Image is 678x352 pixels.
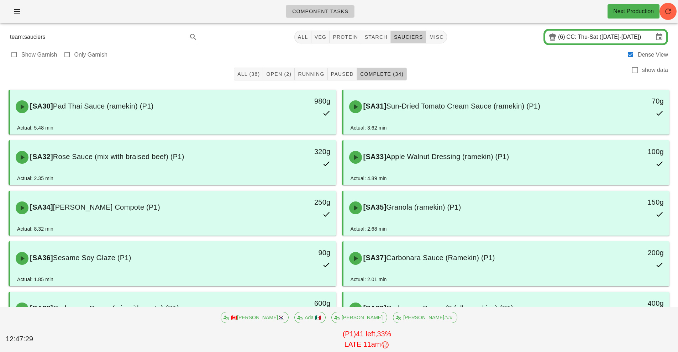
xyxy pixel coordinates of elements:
[642,67,668,74] label: show data
[298,34,308,40] span: All
[360,71,404,77] span: Complete (34)
[258,247,330,258] div: 90g
[28,153,53,161] span: [SA32]
[592,95,664,107] div: 70g
[356,330,377,338] span: 41 left,
[398,312,453,323] span: [PERSON_NAME]###
[17,225,53,233] div: Actual: 8.32 min
[386,203,461,211] span: Granola (ramekin) (P1)
[364,34,387,40] span: starch
[357,68,407,80] button: Complete (34)
[386,254,495,262] span: Carbonara Sauce (Ramekin) (P1)
[311,31,330,43] button: veg
[53,153,184,161] span: Rose Sauce (mix with braised beef) (P1)
[391,31,426,43] button: sauciers
[17,124,53,132] div: Actual: 5.48 min
[62,339,672,350] div: LATE 11am
[225,312,284,323] span: 🇨🇦[PERSON_NAME]🇰🇷
[592,298,664,309] div: 400g
[53,102,154,110] span: Pad Thai Sauce (ramekin) (P1)
[258,298,330,309] div: 600g
[258,95,330,107] div: 980g
[299,312,321,323] span: Ada 🇲🇽
[351,124,387,132] div: Actual: 3.62 min
[53,203,160,211] span: [PERSON_NAME] Compote (P1)
[592,146,664,157] div: 100g
[332,34,358,40] span: protein
[351,275,387,283] div: Actual: 2.01 min
[351,174,387,182] div: Actual: 4.89 min
[351,225,387,233] div: Actual: 2.68 min
[74,51,107,58] label: Only Garnish
[28,203,53,211] span: [SA34]
[386,153,509,161] span: Apple Walnut Dressing (ramekin) (P1)
[362,153,387,161] span: [SA33]
[292,9,348,14] span: Component Tasks
[266,71,291,77] span: Open (2)
[613,7,654,16] div: Next Production
[28,102,53,110] span: [SA30]
[331,71,354,77] span: Paused
[394,34,423,40] span: sauciers
[362,102,387,110] span: [SA31]
[362,254,387,262] span: [SA37]
[426,31,447,43] button: misc
[638,51,668,58] label: Dense View
[592,196,664,208] div: 150g
[53,304,179,312] span: Carbonara Sauce (mix with pasta) (P1)
[328,68,357,80] button: Paused
[294,31,311,43] button: All
[263,68,295,80] button: Open (2)
[314,34,327,40] span: veg
[429,34,443,40] span: misc
[237,71,260,77] span: All (36)
[298,71,324,77] span: Running
[258,196,330,208] div: 250g
[362,203,387,211] span: [SA35]
[21,51,57,58] label: Show Garnish
[362,304,387,312] span: [SA39]
[361,31,390,43] button: starch
[234,68,263,80] button: All (36)
[330,31,361,43] button: protein
[28,304,53,312] span: [SA38]
[17,174,53,182] div: Actual: 2.35 min
[4,332,60,346] div: 12:47:29
[286,5,354,18] a: Component Tasks
[295,68,327,80] button: Running
[53,254,131,262] span: Sesame Soy Glaze (P1)
[386,102,540,110] span: Sun-Dried Tomato Cream Sauce (ramekin) (P1)
[592,247,664,258] div: 200g
[258,146,330,157] div: 320g
[28,254,53,262] span: [SA36]
[336,312,383,323] span: [PERSON_NAME]
[386,304,513,312] span: Carbonara Sauce (2 full ramekins) (P1)
[60,327,674,351] div: (P1) 33%
[558,33,567,41] div: (6)
[17,275,53,283] div: Actual: 1.85 min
